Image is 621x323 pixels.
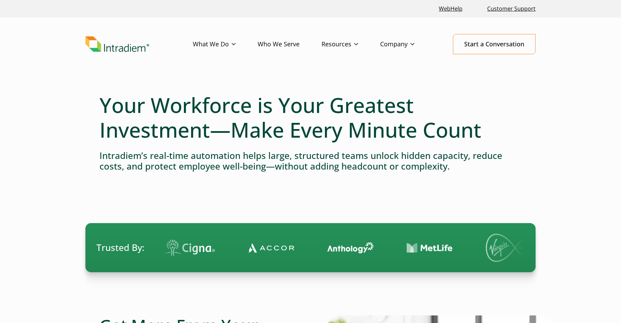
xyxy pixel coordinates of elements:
[193,34,258,54] a: What We Do
[483,234,531,262] img: Virgin Media logo.
[436,1,465,16] a: Link opens in a new window
[85,36,149,52] img: Intradiem
[245,243,291,253] img: Contact Center Automation Accor Logo
[403,243,450,253] img: Contact Center Automation MetLife Logo
[484,1,538,16] a: Customer Support
[321,34,380,54] a: Resources
[85,36,193,52] a: Link to homepage of Intradiem
[453,34,536,54] a: Start a Conversation
[96,241,144,254] span: Trusted By:
[380,34,436,54] a: Company
[99,150,522,172] h4: Intradiem’s real-time automation helps large, structured teams unlock hidden capacity, reduce cos...
[258,34,321,54] a: Who We Serve
[99,93,522,142] h1: Your Workforce is Your Greatest Investment—Make Every Minute Count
